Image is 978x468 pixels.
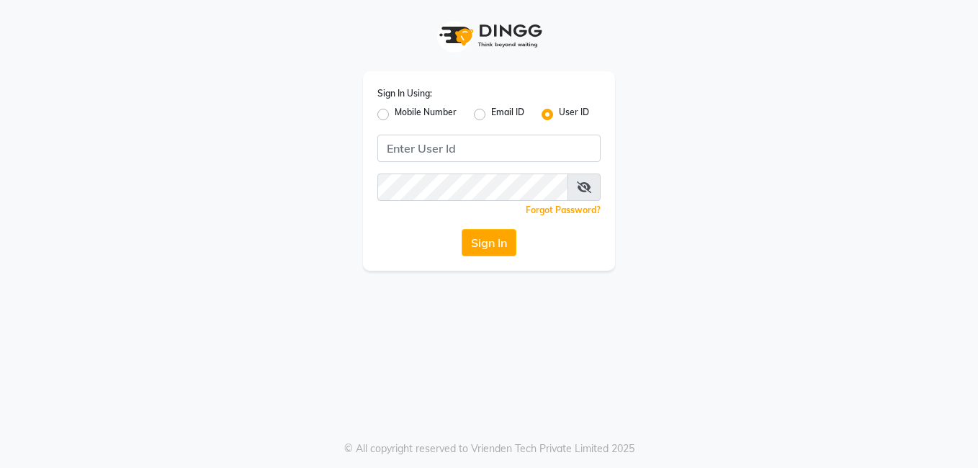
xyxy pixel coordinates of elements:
[395,106,457,123] label: Mobile Number
[491,106,524,123] label: Email ID
[377,87,432,100] label: Sign In Using:
[526,204,601,215] a: Forgot Password?
[377,174,568,201] input: Username
[377,135,601,162] input: Username
[431,14,547,57] img: logo1.svg
[559,106,589,123] label: User ID
[462,229,516,256] button: Sign In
